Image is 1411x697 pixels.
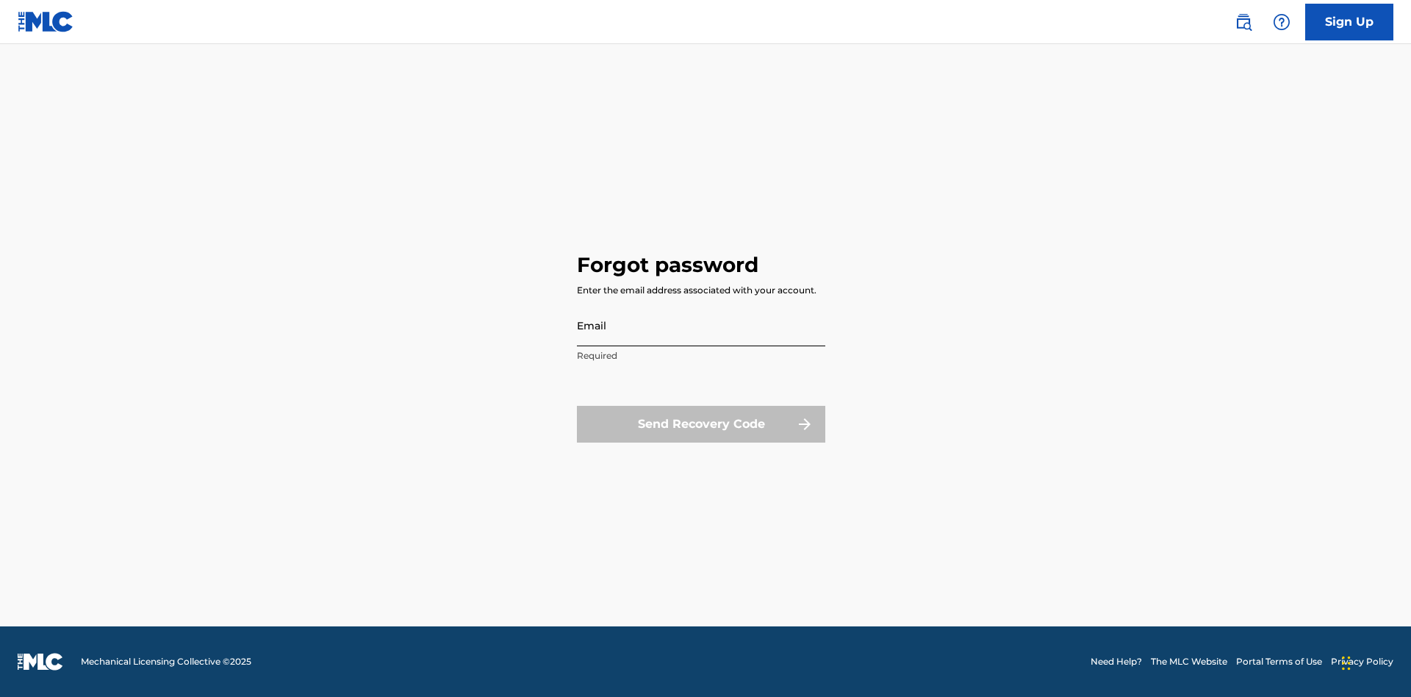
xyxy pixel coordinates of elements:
img: MLC Logo [18,11,74,32]
a: Privacy Policy [1331,655,1393,668]
span: Mechanical Licensing Collective © 2025 [81,655,251,668]
a: Public Search [1229,7,1258,37]
a: Portal Terms of Use [1236,655,1322,668]
a: The MLC Website [1151,655,1227,668]
div: Enter the email address associated with your account. [577,284,816,297]
iframe: Chat Widget [1338,626,1411,697]
a: Need Help? [1091,655,1142,668]
img: search [1235,13,1252,31]
h3: Forgot password [577,252,758,278]
div: Help [1267,7,1296,37]
img: logo [18,653,63,671]
p: Required [577,349,825,362]
div: Drag [1342,641,1351,685]
a: Sign Up [1305,4,1393,40]
img: help [1273,13,1290,31]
